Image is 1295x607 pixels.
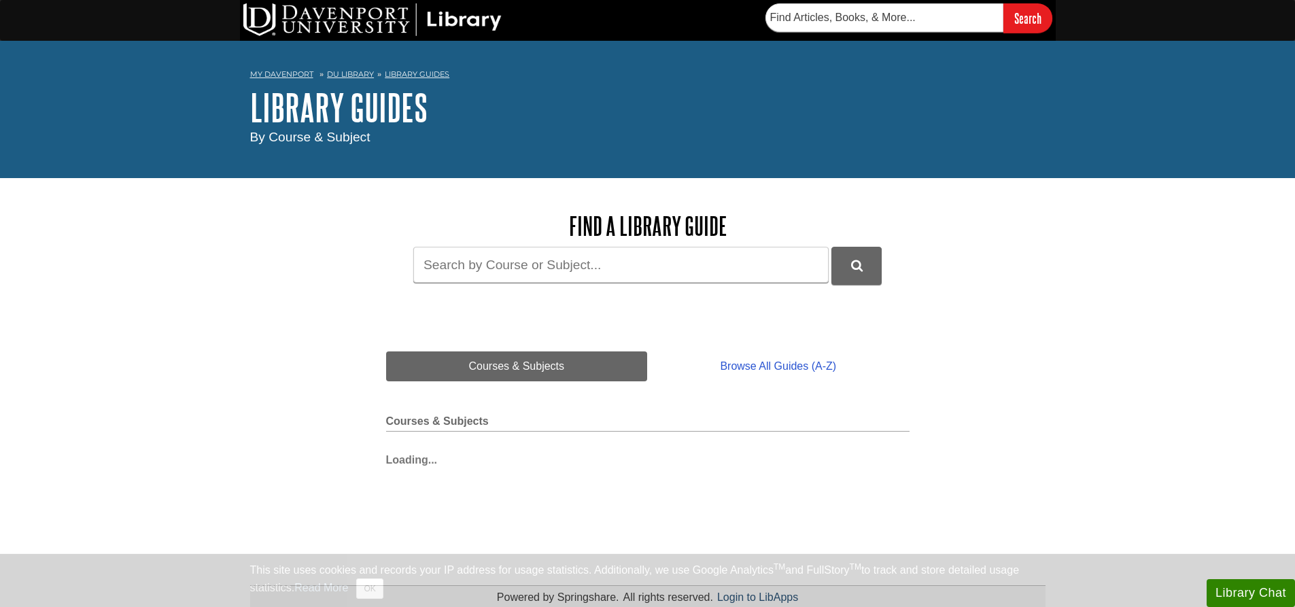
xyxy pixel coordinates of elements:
nav: breadcrumb [250,65,1046,87]
a: Library Guides [385,69,449,79]
a: Browse All Guides (A-Z) [647,351,909,381]
button: Close [356,578,383,599]
a: Read More [294,582,348,593]
sup: TM [774,562,785,572]
sup: TM [850,562,861,572]
i: Search Library Guides [851,260,863,272]
h1: Library Guides [250,87,1046,128]
div: By Course & Subject [250,128,1046,148]
h2: Find a Library Guide [386,212,910,240]
form: Searches DU Library's articles, books, and more [765,3,1052,33]
input: Search by Course or Subject... [413,247,829,283]
img: DU Library [243,3,502,36]
div: This site uses cookies and records your IP address for usage statistics. Additionally, we use Goo... [250,562,1046,599]
input: Find Articles, Books, & More... [765,3,1003,32]
h2: Courses & Subjects [386,415,910,432]
a: My Davenport [250,69,313,80]
div: Loading... [386,445,910,468]
a: DU Library [327,69,374,79]
button: Library Chat [1207,579,1295,607]
input: Search [1003,3,1052,33]
a: Courses & Subjects [386,351,648,381]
